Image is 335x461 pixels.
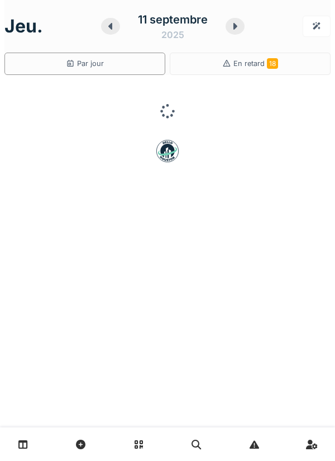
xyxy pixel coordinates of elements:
div: Par jour [66,58,104,69]
h1: jeu. [4,16,43,37]
img: badge-BVDL4wpA.svg [156,140,179,162]
span: 18 [267,58,278,69]
span: En retard [233,59,278,68]
div: 2025 [161,28,184,41]
div: 11 septembre [138,11,208,28]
